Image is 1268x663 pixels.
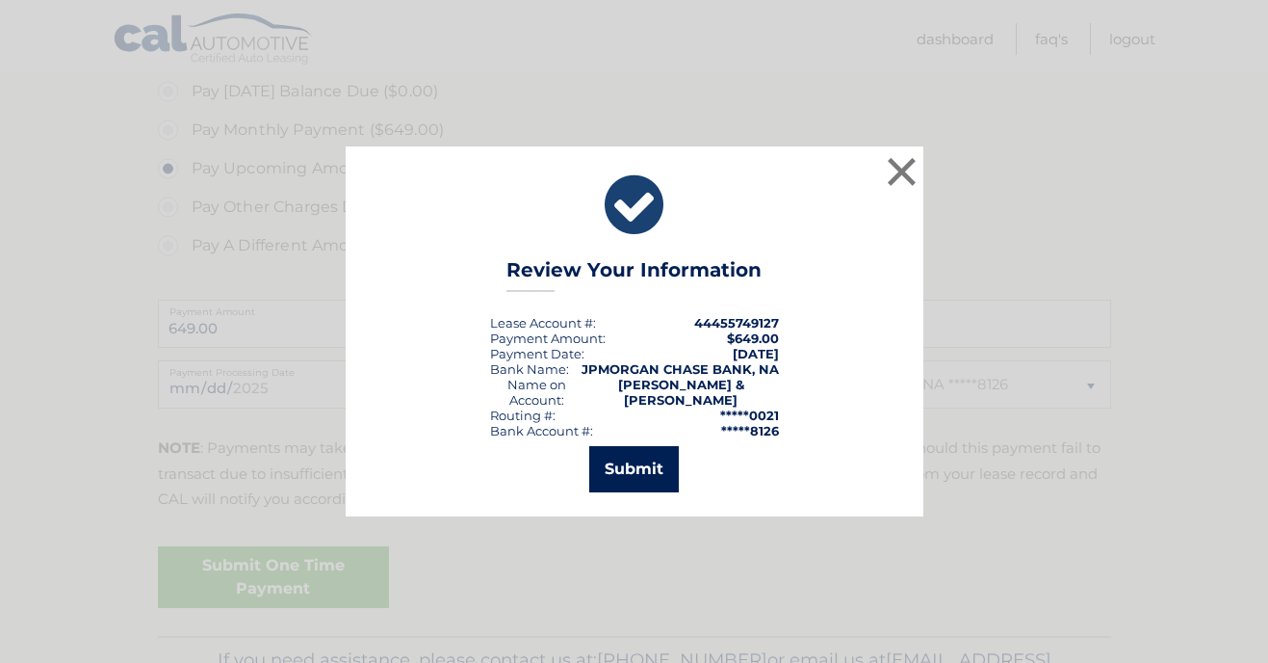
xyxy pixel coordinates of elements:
[490,423,593,438] div: Bank Account #:
[589,446,679,492] button: Submit
[490,361,569,377] div: Bank Name:
[490,377,583,408] div: Name on Account:
[727,331,779,346] span: $649.00
[694,315,779,331] strong: 44455749127
[883,152,921,191] button: ×
[490,331,606,346] div: Payment Amount:
[506,258,762,292] h3: Review Your Information
[490,315,596,331] div: Lease Account #:
[490,346,582,361] span: Payment Date
[733,346,779,361] span: [DATE]
[582,361,779,377] strong: JPMORGAN CHASE BANK, NA
[490,408,556,423] div: Routing #:
[490,346,584,361] div: :
[618,377,744,408] strong: [PERSON_NAME] & [PERSON_NAME]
